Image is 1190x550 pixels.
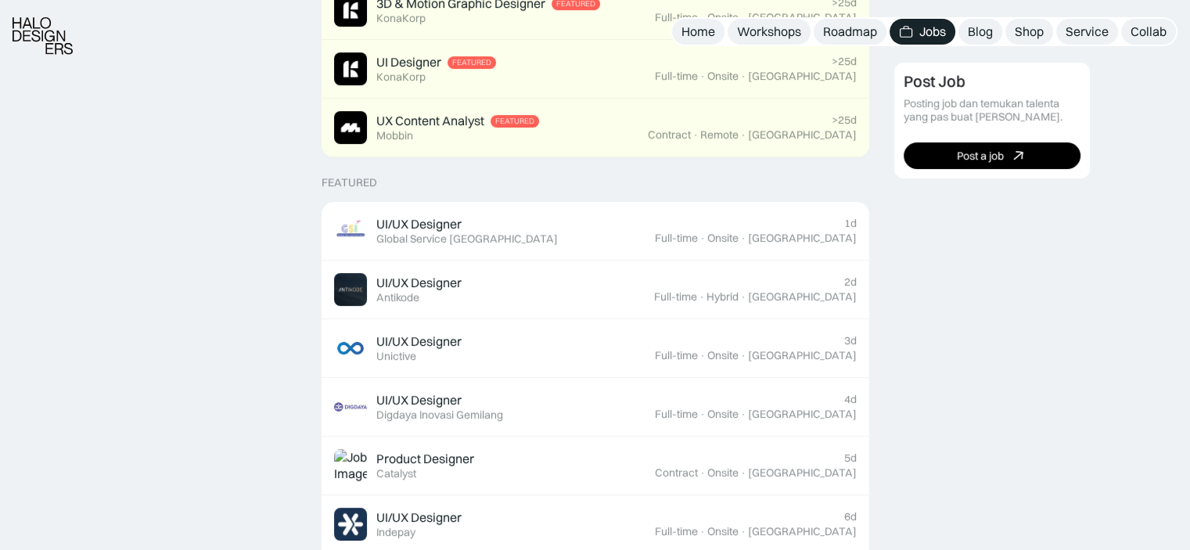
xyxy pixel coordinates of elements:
[322,99,869,157] a: Job ImageUX Content AnalystFeaturedMobbin>25dContract·Remote·[GEOGRAPHIC_DATA]
[376,54,441,70] div: UI Designer
[740,466,746,480] div: ·
[919,23,946,40] div: Jobs
[334,508,367,541] img: Job Image
[904,72,965,91] div: Post Job
[681,23,715,40] div: Home
[334,111,367,144] img: Job Image
[376,232,558,246] div: Global Service [GEOGRAPHIC_DATA]
[655,408,698,421] div: Full-time
[699,466,706,480] div: ·
[376,216,462,232] div: UI/UX Designer
[740,128,746,142] div: ·
[655,525,698,538] div: Full-time
[376,12,426,25] div: KonaKorp
[740,408,746,421] div: ·
[740,525,746,538] div: ·
[376,70,426,84] div: KonaKorp
[376,129,413,142] div: Mobbin
[1056,19,1118,45] a: Service
[707,349,739,362] div: Onsite
[1005,19,1053,45] a: Shop
[672,19,724,45] a: Home
[654,290,697,304] div: Full-time
[740,349,746,362] div: ·
[823,23,877,40] div: Roadmap
[740,70,746,83] div: ·
[699,232,706,245] div: ·
[904,97,1080,124] div: Posting job dan temukan talenta yang pas buat [PERSON_NAME].
[748,128,857,142] div: [GEOGRAPHIC_DATA]
[655,466,698,480] div: Contract
[322,319,869,378] a: Job ImageUI/UX DesignerUnictive3dFull-time·Onsite·[GEOGRAPHIC_DATA]
[707,525,739,538] div: Onsite
[334,449,367,482] img: Job Image
[322,378,869,437] a: Job ImageUI/UX DesignerDigdaya Inovasi Gemilang4dFull-time·Onsite·[GEOGRAPHIC_DATA]
[334,273,367,306] img: Job Image
[740,11,746,24] div: ·
[376,509,462,526] div: UI/UX Designer
[748,232,857,245] div: [GEOGRAPHIC_DATA]
[748,11,857,24] div: [GEOGRAPHIC_DATA]
[376,451,474,467] div: Product Designer
[1015,23,1044,40] div: Shop
[740,290,746,304] div: ·
[655,70,698,83] div: Full-time
[707,408,739,421] div: Onsite
[376,333,462,350] div: UI/UX Designer
[376,526,415,539] div: Indepay
[844,334,857,347] div: 3d
[376,392,462,408] div: UI/UX Designer
[748,525,857,538] div: [GEOGRAPHIC_DATA]
[376,408,503,422] div: Digdaya Inovasi Gemilang
[748,466,857,480] div: [GEOGRAPHIC_DATA]
[748,408,857,421] div: [GEOGRAPHIC_DATA]
[728,19,811,45] a: Workshops
[334,390,367,423] img: Job Image
[737,23,801,40] div: Workshops
[376,113,484,129] div: UX Content Analyst
[1066,23,1109,40] div: Service
[958,19,1002,45] a: Blog
[648,128,691,142] div: Contract
[748,290,857,304] div: [GEOGRAPHIC_DATA]
[376,467,416,480] div: Catalyst
[699,408,706,421] div: ·
[844,275,857,289] div: 2d
[890,19,955,45] a: Jobs
[706,290,739,304] div: Hybrid
[322,261,869,319] a: Job ImageUI/UX DesignerAntikode2dFull-time·Hybrid·[GEOGRAPHIC_DATA]
[322,202,869,261] a: Job ImageUI/UX DesignerGlobal Service [GEOGRAPHIC_DATA]1dFull-time·Onsite·[GEOGRAPHIC_DATA]
[700,128,739,142] div: Remote
[740,232,746,245] div: ·
[844,217,857,230] div: 1d
[832,113,857,127] div: >25d
[1131,23,1167,40] div: Collab
[707,466,739,480] div: Onsite
[334,332,367,365] img: Job Image
[699,70,706,83] div: ·
[844,393,857,406] div: 4d
[376,291,419,304] div: Antikode
[904,142,1080,169] a: Post a job
[452,58,491,67] div: Featured
[699,11,706,24] div: ·
[957,149,1004,162] div: Post a job
[376,350,416,363] div: Unictive
[707,70,739,83] div: Onsite
[832,55,857,68] div: >25d
[334,52,367,85] img: Job Image
[334,214,367,247] img: Job Image
[322,40,869,99] a: Job ImageUI DesignerFeaturedKonaKorp>25dFull-time·Onsite·[GEOGRAPHIC_DATA]
[748,349,857,362] div: [GEOGRAPHIC_DATA]
[844,451,857,465] div: 5d
[692,128,699,142] div: ·
[699,525,706,538] div: ·
[655,11,698,24] div: Full-time
[814,19,886,45] a: Roadmap
[376,275,462,291] div: UI/UX Designer
[699,349,706,362] div: ·
[707,232,739,245] div: Onsite
[655,232,698,245] div: Full-time
[748,70,857,83] div: [GEOGRAPHIC_DATA]
[844,510,857,523] div: 6d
